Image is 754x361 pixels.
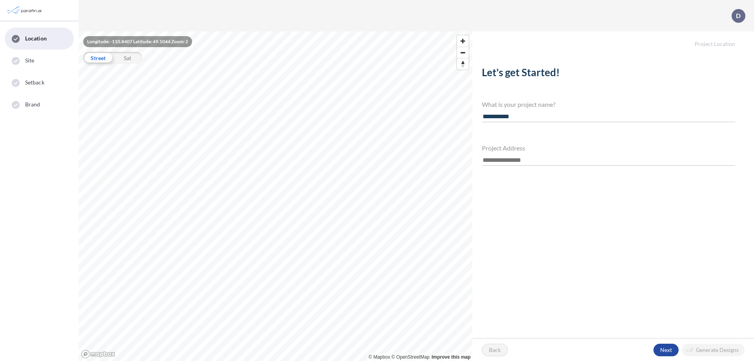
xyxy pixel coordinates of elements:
[457,35,469,47] button: Zoom in
[660,346,672,354] p: Next
[83,36,192,47] div: Longitude: -110.8407 Latitude: 49.1044 Zoom: 2
[482,66,735,82] h2: Let's get Started!
[79,31,472,361] canvas: Map
[432,354,470,360] a: Improve this map
[482,101,735,108] h4: What is your project name?
[25,57,34,64] span: Site
[472,31,754,48] h5: Project Location
[369,354,390,360] a: Mapbox
[25,35,47,42] span: Location
[25,79,44,86] span: Setback
[392,354,430,360] a: OpenStreetMap
[6,3,44,18] img: Parafin
[482,144,735,152] h4: Project Address
[653,344,679,356] button: Next
[81,350,115,359] a: Mapbox homepage
[457,59,469,70] span: Reset bearing to north
[736,12,741,19] p: D
[113,52,142,64] div: Sat
[83,52,113,64] div: Street
[457,58,469,70] button: Reset bearing to north
[25,101,40,108] span: Brand
[457,47,469,58] button: Zoom out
